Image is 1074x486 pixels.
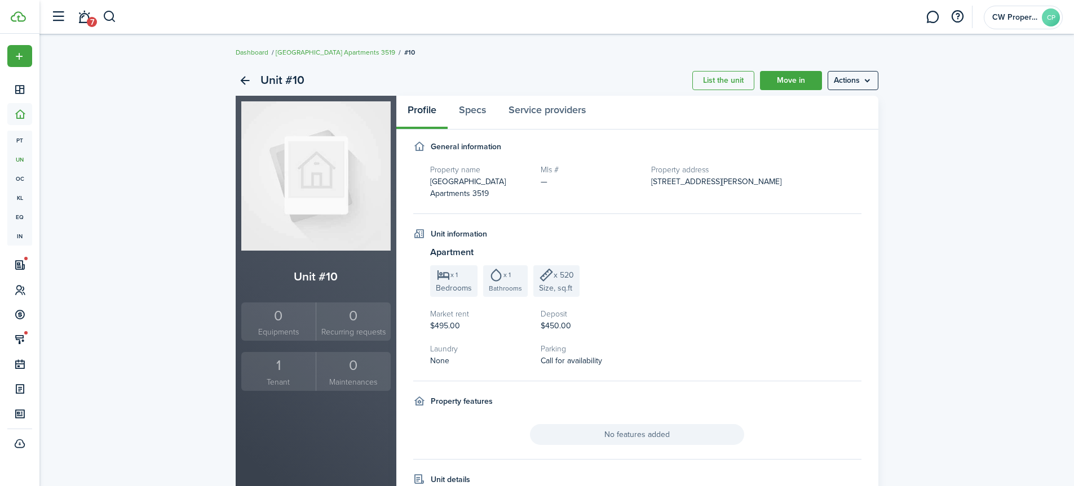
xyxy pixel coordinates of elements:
[692,71,754,90] a: List the unit
[431,474,470,485] h4: Unit details
[828,71,878,90] menu-btn: Actions
[541,164,640,176] h5: Mls #
[236,47,268,57] a: Dashboard
[992,14,1037,21] span: CW Properties
[431,228,487,240] h4: Unit information
[316,352,391,391] a: 0Maintenances
[319,355,388,376] div: 0
[430,308,529,320] h5: Market rent
[244,355,313,376] div: 1
[922,3,943,32] a: Messaging
[431,395,493,407] h4: Property features
[11,11,26,22] img: TenantCloud
[541,176,547,188] span: —
[7,169,32,188] a: oc
[7,226,32,246] a: in
[430,164,529,176] h5: Property name
[319,305,388,327] div: 0
[244,376,313,388] small: Tenant
[1042,8,1060,26] avatar-text: CP
[7,150,32,169] a: un
[760,71,822,90] a: Move in
[430,355,449,367] span: None
[241,302,316,341] a: 0Equipments
[236,71,255,90] a: Back
[541,308,640,320] h5: Deposit
[503,271,511,278] span: x 1
[430,176,506,199] span: [GEOGRAPHIC_DATA] Apartments 3519
[7,188,32,207] a: kl
[489,283,522,293] span: Bathrooms
[7,45,32,67] button: Open menu
[436,282,472,294] span: Bedrooms
[450,271,458,278] span: x 1
[541,355,602,367] span: Call for availability
[47,6,69,28] button: Open sidebar
[241,267,391,286] h2: Unit #10
[244,305,313,327] div: 0
[430,246,861,260] h3: Apartment
[276,47,395,57] a: [GEOGRAPHIC_DATA] Apartments 3519
[316,302,391,341] a: 0Recurring requests
[448,96,497,130] a: Specs
[554,269,574,281] span: x 520
[241,352,316,391] a: 1Tenant
[73,3,95,32] a: Notifications
[7,207,32,226] a: eq
[651,176,781,188] span: [STREET_ADDRESS][PERSON_NAME]
[530,424,744,445] span: No features added
[430,320,460,332] span: $495.00
[404,47,415,57] span: #10
[7,131,32,150] a: pt
[430,343,529,355] h5: Laundry
[87,17,97,27] span: 7
[260,71,304,90] h2: Unit #10
[828,71,878,90] button: Open menu
[103,7,117,26] button: Search
[319,376,388,388] small: Maintenances
[541,320,571,332] span: $450.00
[431,141,501,153] h4: General information
[241,101,391,251] img: Unit avatar
[497,96,597,130] a: Service providers
[541,343,640,355] h5: Parking
[244,326,313,338] small: Equipments
[319,326,388,338] small: Recurring requests
[539,282,572,294] span: Size, sq.ft
[948,7,967,26] button: Open resource center
[651,164,861,176] h5: Property address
